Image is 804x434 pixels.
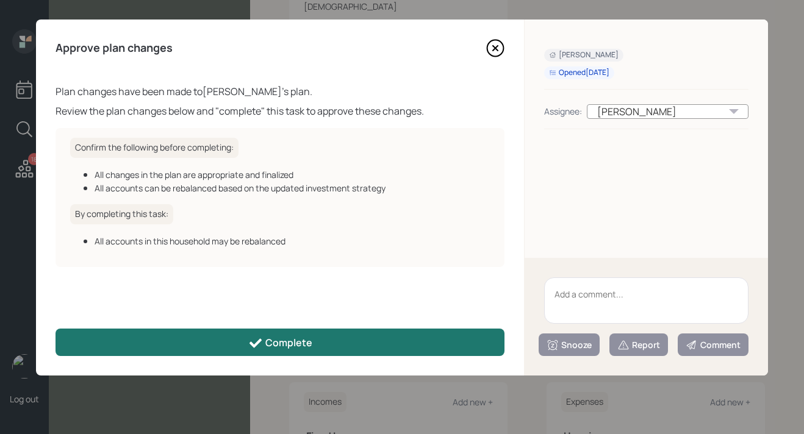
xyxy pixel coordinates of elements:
[70,204,173,224] h6: By completing this task:
[686,339,741,351] div: Comment
[70,138,239,158] h6: Confirm the following before completing:
[587,104,748,119] div: [PERSON_NAME]
[56,104,504,118] div: Review the plan changes below and "complete" this task to approve these changes.
[617,339,660,351] div: Report
[544,105,582,118] div: Assignee:
[609,333,668,356] button: Report
[547,339,592,351] div: Snooze
[539,333,600,356] button: Snooze
[95,235,490,247] div: All accounts in this household may be rebalanced
[95,168,490,181] div: All changes in the plan are appropriate and finalized
[56,41,173,55] h4: Approve plan changes
[678,333,748,356] button: Comment
[56,329,504,356] button: Complete
[549,68,609,78] div: Opened [DATE]
[549,50,619,60] div: [PERSON_NAME]
[248,336,312,350] div: Complete
[95,182,490,194] div: All accounts can be rebalanced based on the updated investment strategy
[56,84,504,99] div: Plan changes have been made to [PERSON_NAME] 's plan.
